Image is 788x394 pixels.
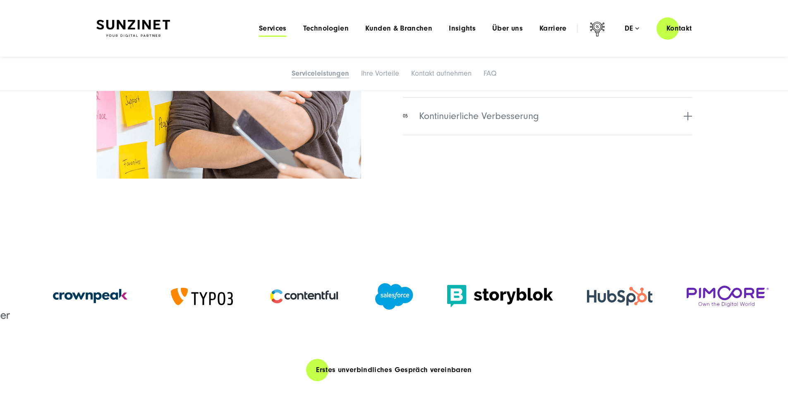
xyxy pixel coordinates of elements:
a: Insights [449,24,476,33]
a: Kontakt [656,17,702,40]
a: FAQ [484,69,496,78]
a: Services [259,24,287,33]
img: Storyblok logo - CMS Agentur und Headless CMS Agentur SUNZINET [447,285,553,308]
a: Kunden & Branchen [365,24,432,33]
img: SUNZINET Full Service Digital Agentur [96,20,170,37]
img: Pimcore Partner Agentur - CMS Agentur und Headless CMS Agentur SUNZINET [687,286,769,307]
button: 05Kontinuierliche Verbesserung [403,97,692,135]
img: Crownpeak Partneragentur - CMS Agentur und Headless CMS Agentur SUNZINET [44,250,137,343]
a: Erstes unverbindliches Gespräch vereinbaren [306,358,481,382]
a: Ihre Vorteile [361,69,399,78]
span: Kontinuierliche Verbesserung [419,109,539,124]
a: Über uns [492,24,523,33]
span: 05 [403,112,408,120]
img: Contentful Partneragentur - CMS Agentur und Headless CMS Agentur SUNZINET [267,282,341,310]
img: HubSpot Gold Partner Agentur - CMS Agentur und Headless CMS Agentur SUNZINET [587,287,653,306]
a: Kontakt aufnehmen [411,69,472,78]
a: Karriere [539,24,567,33]
img: TYPO3 Gold Memeber Agentur - CMS Agentur und Headless CMS Agentur SUNZINET [171,288,233,305]
a: Serviceleistungen [292,69,349,78]
img: Salesforce Partner Agentur - CMS Agentur und Headless CMS Agentur SUNZINET [375,283,413,310]
a: Technologien [303,24,349,33]
div: de [625,24,639,33]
